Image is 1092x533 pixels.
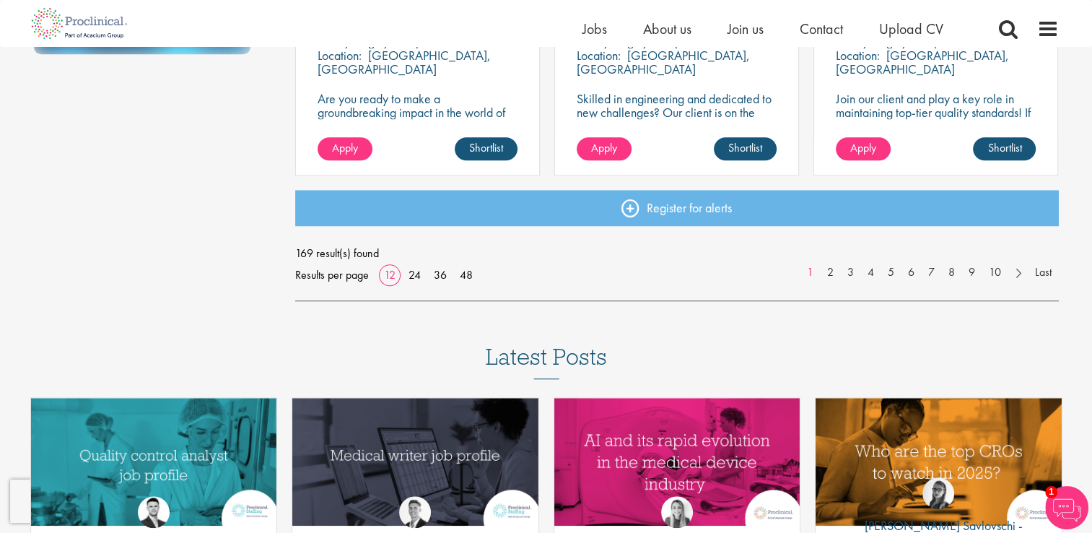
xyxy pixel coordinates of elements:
[836,47,880,64] span: Location:
[591,140,617,155] span: Apply
[403,267,426,282] a: 24
[292,398,538,526] img: Medical writer job profile
[901,264,922,281] a: 6
[318,47,362,64] span: Location:
[582,19,607,38] a: Jobs
[800,264,821,281] a: 1
[295,243,1059,264] span: 169 result(s) found
[1045,486,1057,498] span: 1
[554,398,800,526] img: AI and Its Impact on the Medical Device Industry | Proclinical
[836,92,1036,160] p: Join our client and play a key role in maintaining top-tier quality standards! If you have a keen...
[850,140,876,155] span: Apply
[31,398,277,526] a: Link to a post
[577,47,621,64] span: Location:
[455,267,478,282] a: 48
[879,19,943,38] a: Upload CV
[661,496,693,528] img: Hannah Burke
[577,47,750,77] p: [GEOGRAPHIC_DATA], [GEOGRAPHIC_DATA]
[1028,264,1059,281] a: Last
[292,398,538,526] a: Link to a post
[295,264,369,286] span: Results per page
[486,344,607,379] h3: Latest Posts
[332,140,358,155] span: Apply
[816,398,1062,526] a: Link to a post
[881,264,901,281] a: 5
[455,137,517,160] a: Shortlist
[840,264,861,281] a: 3
[961,264,982,281] a: 9
[714,137,777,160] a: Shortlist
[295,190,1059,226] a: Register for alerts
[643,19,691,38] a: About us
[836,137,891,160] a: Apply
[379,267,401,282] a: 12
[860,264,881,281] a: 4
[836,47,1009,77] p: [GEOGRAPHIC_DATA], [GEOGRAPHIC_DATA]
[982,264,1008,281] a: 10
[800,19,843,38] a: Contact
[816,398,1062,526] img: Top 10 CROs 2025 | Proclinical
[1045,486,1088,529] img: Chatbot
[318,92,517,160] p: Are you ready to make a groundbreaking impact in the world of biotechnology? Join a growing compa...
[922,477,954,509] img: Theodora Savlovschi - Wicks
[31,398,277,526] img: quality control analyst job profile
[318,47,491,77] p: [GEOGRAPHIC_DATA], [GEOGRAPHIC_DATA]
[973,137,1036,160] a: Shortlist
[577,137,632,160] a: Apply
[399,496,431,528] img: George Watson
[138,496,170,528] img: Joshua Godden
[429,267,452,282] a: 36
[577,92,777,147] p: Skilled in engineering and dedicated to new challenges? Our client is on the search for a DeltaV ...
[318,137,372,160] a: Apply
[728,19,764,38] a: Join us
[941,264,962,281] a: 8
[820,264,841,281] a: 2
[554,398,800,526] a: Link to a post
[10,480,195,523] iframe: reCAPTCHA
[921,264,942,281] a: 7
